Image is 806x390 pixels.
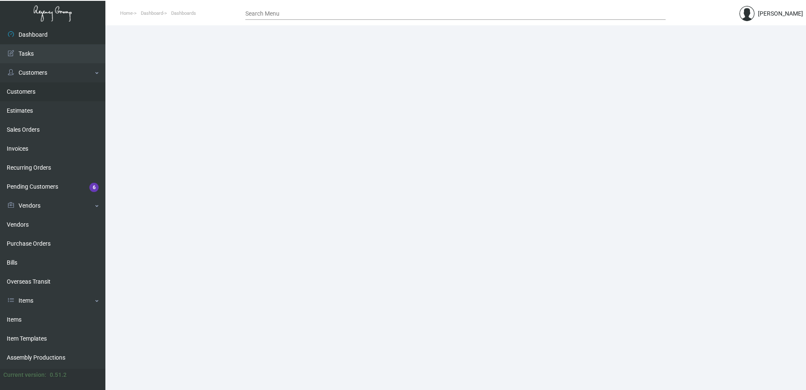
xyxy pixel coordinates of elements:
[120,11,133,16] span: Home
[758,9,803,18] div: [PERSON_NAME]
[141,11,163,16] span: Dashboard
[50,371,67,379] div: 0.51.2
[739,6,755,21] img: admin@bootstrapmaster.com
[3,371,46,379] div: Current version:
[171,11,196,16] span: Dashboards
